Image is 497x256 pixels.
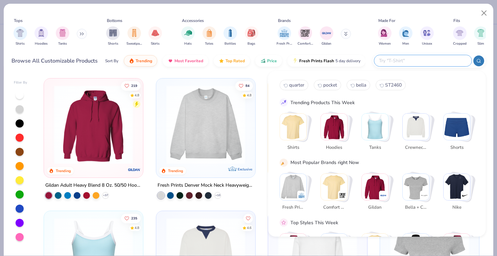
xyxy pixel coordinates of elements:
button: filter button [203,26,216,46]
img: Gildan logo [128,163,141,177]
span: Fresh Prints Flash [299,58,334,64]
img: pink_star.gif [281,219,287,226]
span: Unisex [422,41,432,46]
button: filter button [320,26,333,46]
span: Most Favorited [174,58,203,64]
span: ST2460 [385,82,402,88]
button: Like [121,81,141,90]
span: Cropped [453,41,467,46]
span: 5 day delivery [335,57,360,65]
img: Women Image [381,29,388,37]
span: Nike [446,204,468,211]
button: filter button [245,26,258,46]
span: Gildan [322,41,331,46]
span: Men [402,41,409,46]
img: Tanks [362,114,388,140]
div: Brands [278,18,291,24]
div: filter for Totes [203,26,216,46]
img: Bags Image [247,29,255,37]
img: Hoodies [321,114,347,140]
button: Stack Card Button Tanks [361,113,393,154]
button: bella 2 [347,80,370,90]
div: 4.8 [246,93,251,98]
div: Made For [378,18,395,24]
button: Top Rated [214,55,250,67]
img: Bella + Canvas [403,173,429,200]
span: Price [267,58,277,64]
button: Trending [124,55,157,67]
button: filter button [126,26,142,46]
img: Hoodies Image [38,29,45,37]
span: Crewnecks [405,144,427,151]
div: filter for Slim [474,26,488,46]
div: Fits [453,18,460,24]
button: Like [121,214,141,223]
img: trend_line.gif [281,99,287,106]
img: Nike [444,173,470,200]
img: a90f7c54-8796-4cb2-9d6e-4e9644cfe0fe [249,85,334,164]
button: filter button [181,26,195,46]
img: Totes Image [206,29,213,37]
img: Bella + Canvas [421,192,428,199]
button: filter button [474,26,488,46]
span: Bottles [224,41,236,46]
div: Accessories [182,18,204,24]
img: Bottles Image [227,29,234,37]
span: Hoodies [35,41,48,46]
span: Sweatpants [126,41,142,46]
div: filter for Shirts [14,26,27,46]
span: Totes [205,41,213,46]
button: filter button [148,26,162,46]
span: Hoodies [323,144,345,151]
span: bella [356,82,366,88]
button: filter button [34,26,48,46]
img: Comfort Colors [321,173,347,200]
button: Stack Card Button Gildan [361,173,393,213]
div: 4.6 [246,226,251,231]
img: Comfort Colors Image [300,28,310,38]
img: Fresh Prints [298,192,305,199]
div: 4.8 [135,226,139,231]
img: Men Image [402,29,409,37]
img: Shirts Image [16,29,24,37]
img: flash.gif [292,58,298,64]
span: Tanks [364,144,386,151]
span: Bella + Canvas [405,204,427,211]
span: Shirts [16,41,25,46]
div: Bottoms [107,18,122,24]
img: trending.gif [129,58,134,64]
img: Shorts [444,114,470,140]
img: Shorts Image [109,29,117,37]
div: filter for Men [399,26,412,46]
button: filter button [277,26,292,46]
button: Price [255,55,282,67]
div: filter for Sweatpants [126,26,142,46]
div: filter for Bottles [223,26,237,46]
div: filter for Skirts [148,26,162,46]
button: Stack Card Button Hoodies [321,113,352,154]
button: filter button [223,26,237,46]
div: Most Popular Brands right Now [290,159,359,166]
span: Fresh Prints [282,204,304,211]
button: filter button [420,26,434,46]
span: Shorts [108,41,118,46]
span: + 10 [215,193,220,197]
button: Stack Card Button Shorts [443,113,474,154]
img: Hats Image [184,29,192,37]
button: filter button [56,26,69,46]
span: Gildan [364,204,386,211]
span: 84 [245,84,249,87]
span: Shorts [446,144,468,151]
span: pocket [323,82,337,88]
div: Browse All Customizable Products [11,57,98,65]
button: Most Favorited [163,55,208,67]
button: Fresh Prints Flash5 day delivery [287,55,365,67]
input: Try "T-Shirt" [378,57,467,65]
button: pocket1 [314,80,341,90]
img: f5d85501-0dbb-4ee4-b115-c08fa3845d83 [163,85,249,164]
button: ST24603 [376,80,406,90]
img: Slim Image [477,29,484,37]
div: 4.8 [135,93,139,98]
div: filter for Hoodies [34,26,48,46]
div: Trending Products This Week [290,99,355,106]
